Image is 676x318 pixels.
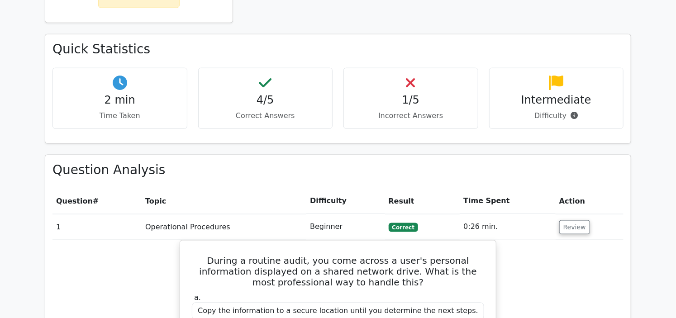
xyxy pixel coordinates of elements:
th: # [52,188,142,214]
p: Incorrect Answers [351,110,471,121]
span: a. [194,293,201,302]
p: Difficulty [497,110,616,121]
h4: 1/5 [351,94,471,107]
span: Question [56,197,93,205]
p: Time Taken [60,110,180,121]
td: Operational Procedures [142,214,306,240]
p: Correct Answers [206,110,325,121]
th: Topic [142,188,306,214]
h3: Quick Statistics [52,42,624,57]
td: 1 [52,214,142,240]
h5: During a routine audit, you come across a user's personal information displayed on a shared netwo... [191,255,485,288]
h4: 2 min [60,94,180,107]
th: Action [556,188,624,214]
button: Review [559,220,590,234]
th: Result [385,188,460,214]
td: 0:26 min. [460,214,556,240]
span: Correct [389,223,418,232]
h3: Question Analysis [52,162,624,178]
td: Beginner [306,214,385,240]
h4: Intermediate [497,94,616,107]
th: Time Spent [460,188,556,214]
th: Difficulty [306,188,385,214]
h4: 4/5 [206,94,325,107]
